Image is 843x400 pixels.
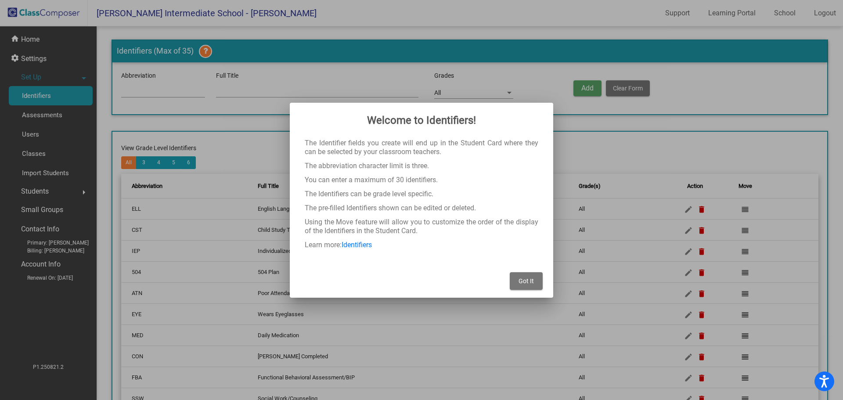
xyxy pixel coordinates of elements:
p: The Identifier fields you create will end up in the Student Card where they can be selected by yo... [305,139,538,156]
h2: Welcome to Identifiers! [300,113,543,127]
a: Identifiers [342,241,372,249]
p: Using the Move feature will allow you to customize the order of the display of the Identifiers in... [305,218,538,235]
p: The pre-filled Identifiers shown can be edited or deleted. [305,204,538,213]
span: Got It [519,277,534,285]
p: You can enter a maximum of 30 identifiers. [305,176,538,184]
p: The Identifiers can be grade level specific. [305,190,538,198]
p: The abbreviation character limit is three. [305,162,538,170]
p: Learn more: [305,241,538,249]
button: Got It [510,272,543,290]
